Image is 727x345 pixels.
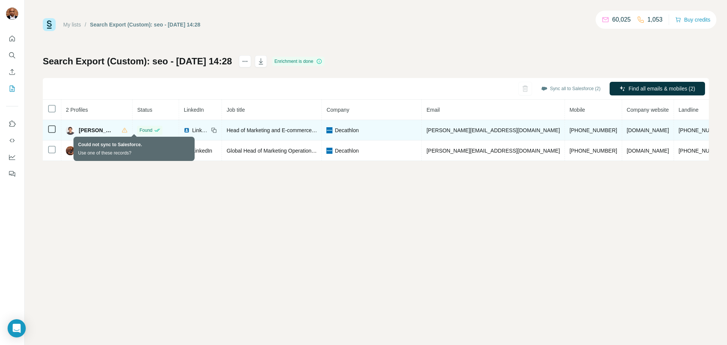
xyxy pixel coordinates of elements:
[226,107,245,113] span: Job title
[6,117,18,131] button: Use Surfe on LinkedIn
[6,82,18,95] button: My lists
[85,21,86,28] li: /
[137,107,152,113] span: Status
[6,150,18,164] button: Dashboard
[679,148,726,154] span: [PHONE_NUMBER]
[326,107,349,113] span: Company
[335,126,359,134] span: Decathlon
[8,319,26,337] div: Open Intercom Messenger
[610,82,705,95] button: Find all emails & mobiles (2)
[66,126,75,135] img: Avatar
[6,65,18,79] button: Enrich CSV
[569,148,617,154] span: [PHONE_NUMBER]
[627,148,669,154] span: [DOMAIN_NAME]
[536,83,606,94] button: Sync all to Salesforce (2)
[679,127,726,133] span: [PHONE_NUMBER]
[226,148,361,154] span: Global Head of Marketing Operations and Transformation
[239,55,251,67] button: actions
[79,147,114,155] span: [PERSON_NAME]
[43,55,232,67] h1: Search Export (Custom): seo - [DATE] 14:28
[66,146,75,155] img: Avatar
[43,18,56,31] img: Surfe Logo
[63,22,81,28] a: My lists
[139,147,152,154] span: Found
[90,21,200,28] div: Search Export (Custom): seo - [DATE] 14:28
[6,32,18,45] button: Quick start
[679,107,699,113] span: Landline
[612,15,631,24] p: 60,025
[272,57,325,66] div: Enrichment is done
[326,148,332,154] img: company-logo
[426,148,560,154] span: [PERSON_NAME][EMAIL_ADDRESS][DOMAIN_NAME]
[226,127,400,133] span: Head of Marketing and E-commerce for Decathlon's Watersports (Tribord)
[627,107,669,113] span: Company website
[79,126,114,134] span: [PERSON_NAME]
[184,148,190,154] img: LinkedIn logo
[6,8,18,20] img: Avatar
[192,126,209,134] span: LinkedIn
[66,107,88,113] span: 2 Profiles
[184,107,204,113] span: LinkedIn
[6,167,18,181] button: Feedback
[647,15,663,24] p: 1,053
[139,127,152,134] span: Found
[326,127,332,133] img: company-logo
[426,127,560,133] span: [PERSON_NAME][EMAIL_ADDRESS][DOMAIN_NAME]
[335,147,359,155] span: Decathlon
[184,127,190,133] img: LinkedIn logo
[6,134,18,147] button: Use Surfe API
[569,107,585,113] span: Mobile
[426,107,440,113] span: Email
[629,85,695,92] span: Find all emails & mobiles (2)
[192,147,212,155] span: LinkedIn
[6,48,18,62] button: Search
[675,14,710,25] button: Buy credits
[569,127,617,133] span: [PHONE_NUMBER]
[627,127,669,133] span: [DOMAIN_NAME]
